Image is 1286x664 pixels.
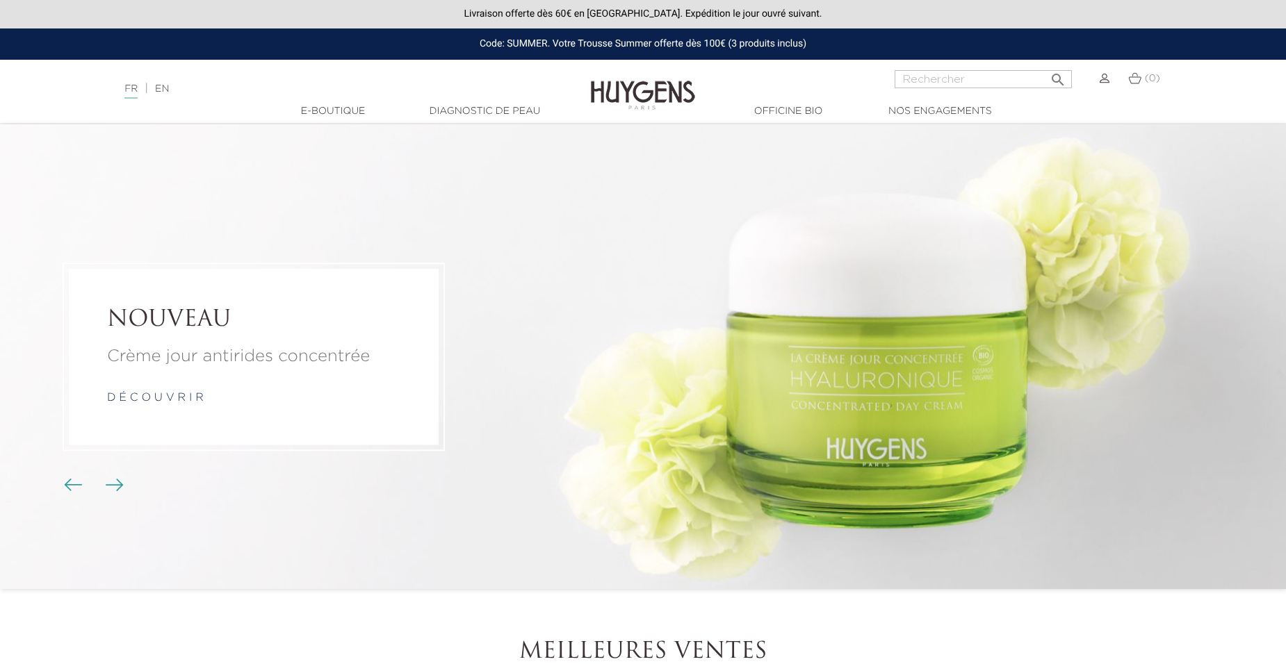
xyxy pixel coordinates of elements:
input: Rechercher [895,70,1072,88]
p: Crème jour antirides concentrée [107,344,400,369]
a: Nos engagements [870,104,1009,119]
div: Boutons du carrousel [70,475,115,496]
span: (0) [1145,74,1160,83]
a: Officine Bio [719,104,858,119]
h2: NOUVEAU [107,307,400,333]
a: Diagnostic de peau [415,104,554,119]
img: Huygens [591,58,695,112]
a: EN [155,84,169,94]
div: | [117,81,526,97]
a: FR [124,84,138,99]
a: E-Boutique [263,104,402,119]
button:  [1045,66,1071,85]
a: d é c o u v r i r [107,392,204,404]
i:  [1050,67,1066,84]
